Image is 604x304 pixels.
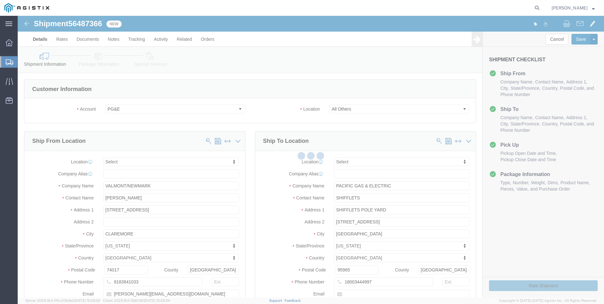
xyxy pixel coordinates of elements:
[75,299,100,302] span: [DATE] 12:29:29
[551,4,595,12] button: [PERSON_NAME]
[269,299,285,302] a: Support
[103,299,170,302] span: Client: 2025.16.0-1592391
[4,3,49,13] img: logo
[25,299,100,302] span: Server: 2025.16.0-1ffcc23b9e2
[552,4,588,11] span: JJ Bighorse
[285,299,301,302] a: Feedback
[499,298,596,303] span: Copyright © [DATE]-[DATE] Agistix Inc., All Rights Reserved
[144,299,170,302] span: [DATE] 12:25:34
